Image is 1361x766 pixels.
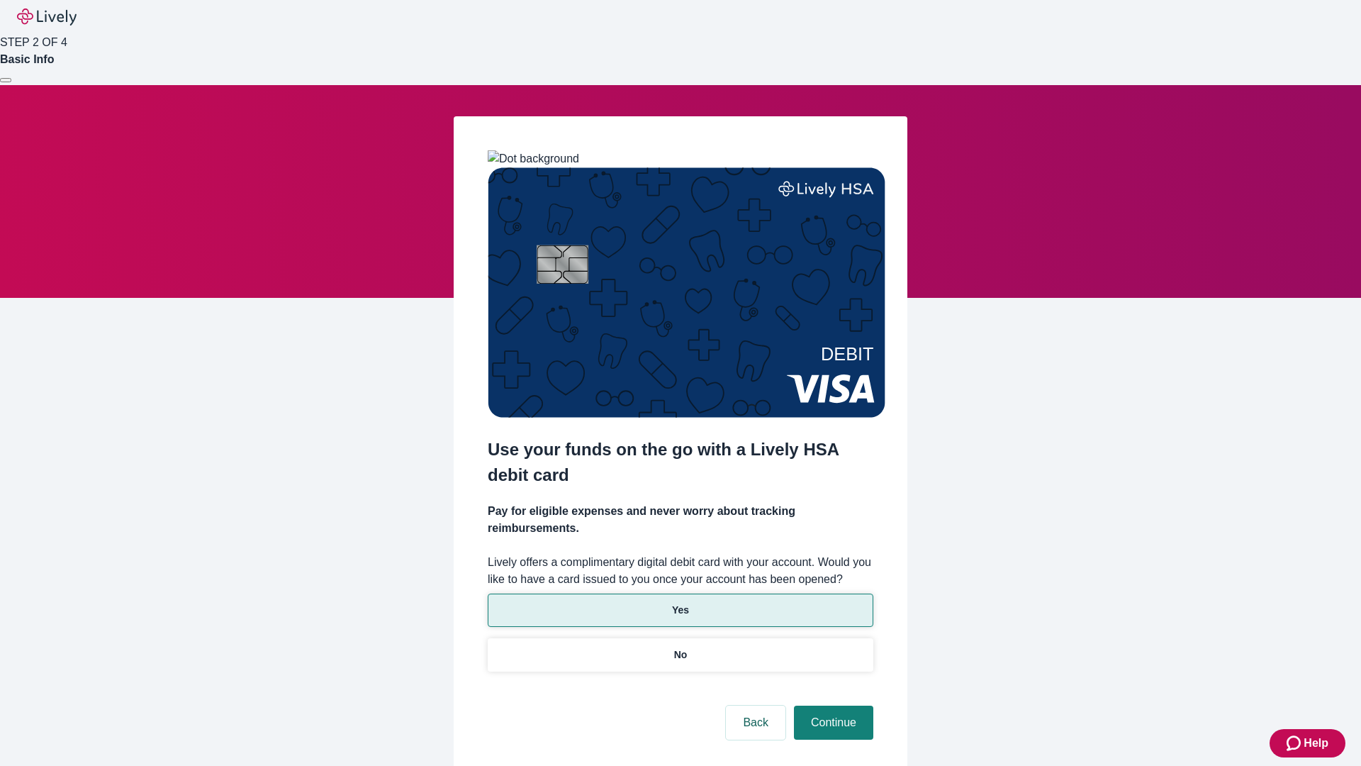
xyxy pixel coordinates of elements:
[488,594,873,627] button: Yes
[672,603,689,618] p: Yes
[794,706,873,740] button: Continue
[17,9,77,26] img: Lively
[674,648,688,662] p: No
[488,150,579,167] img: Dot background
[726,706,785,740] button: Back
[488,167,885,418] img: Debit card
[488,503,873,537] h4: Pay for eligible expenses and never worry about tracking reimbursements.
[488,554,873,588] label: Lively offers a complimentary digital debit card with your account. Would you like to have a card...
[488,437,873,488] h2: Use your funds on the go with a Lively HSA debit card
[488,638,873,672] button: No
[1270,729,1345,757] button: Zendesk support iconHelp
[1304,735,1328,752] span: Help
[1287,735,1304,752] svg: Zendesk support icon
